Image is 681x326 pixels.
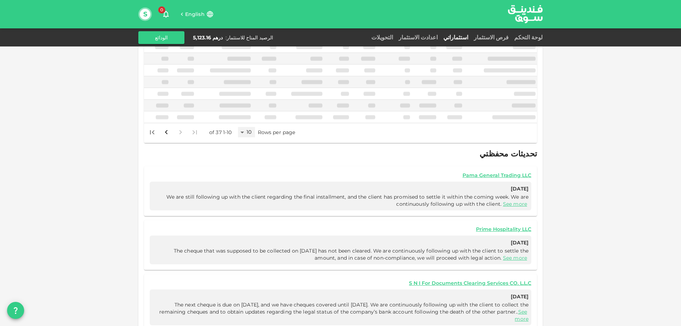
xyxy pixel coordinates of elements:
span: We are still following up with the client regarding the final installment, and the client has pro... [166,194,528,207]
div: الرصيد المتاح للاستثمار : [226,34,273,41]
a: استثماراتي [441,34,471,41]
a: فرص الاستثمار [471,34,511,41]
span: [DATE] [153,238,528,247]
span: [DATE] [153,292,528,301]
button: Go to next page [159,125,173,139]
button: question [7,302,24,319]
button: Go to last page [145,125,159,139]
a: لوحة التحكم [511,34,543,41]
a: See more [515,309,528,322]
span: 0 [158,6,165,13]
a: التحويلات [369,34,396,41]
span: [DATE] [153,184,528,193]
button: 0 [159,7,173,21]
img: logo [499,0,552,28]
a: Prime Hospitality LLC [150,226,531,233]
a: اعدادت الاستثمار [396,34,441,41]
p: 1-10 of 37 [209,129,232,136]
button: S [140,9,150,20]
div: 10 [238,127,255,137]
span: The cheque that was supposed to be collected on [DATE] has not been cleared. We are continuously ... [174,248,528,261]
a: logo [508,0,543,28]
a: See more [503,201,527,207]
span: تحديثات محفظتي [480,149,537,159]
a: See more [503,255,527,261]
span: The next cheque is due on [DATE], and we have cheques covered until [DATE]. We are continuously f... [159,302,528,322]
a: S N I For Documents Clearing Services CO. L.L.C [150,280,531,287]
div: درهم 5,123.16 [193,34,223,41]
button: الودائع [138,31,184,44]
p: Rows per page [258,129,295,136]
a: Pama General Trading LLC [150,172,531,179]
span: English [185,11,205,17]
